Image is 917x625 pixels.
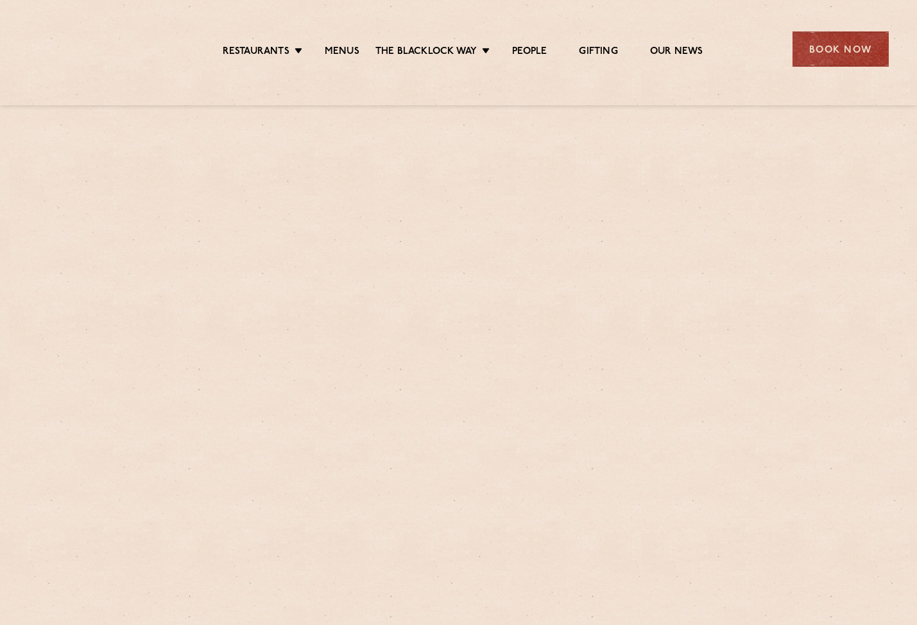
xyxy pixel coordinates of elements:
[375,46,477,60] a: The Blacklock Way
[650,46,703,60] a: Our News
[512,46,547,60] a: People
[579,46,617,60] a: Gifting
[325,46,359,60] a: Menus
[29,12,140,86] img: svg%3E
[223,46,289,60] a: Restaurants
[793,31,889,67] div: Book Now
